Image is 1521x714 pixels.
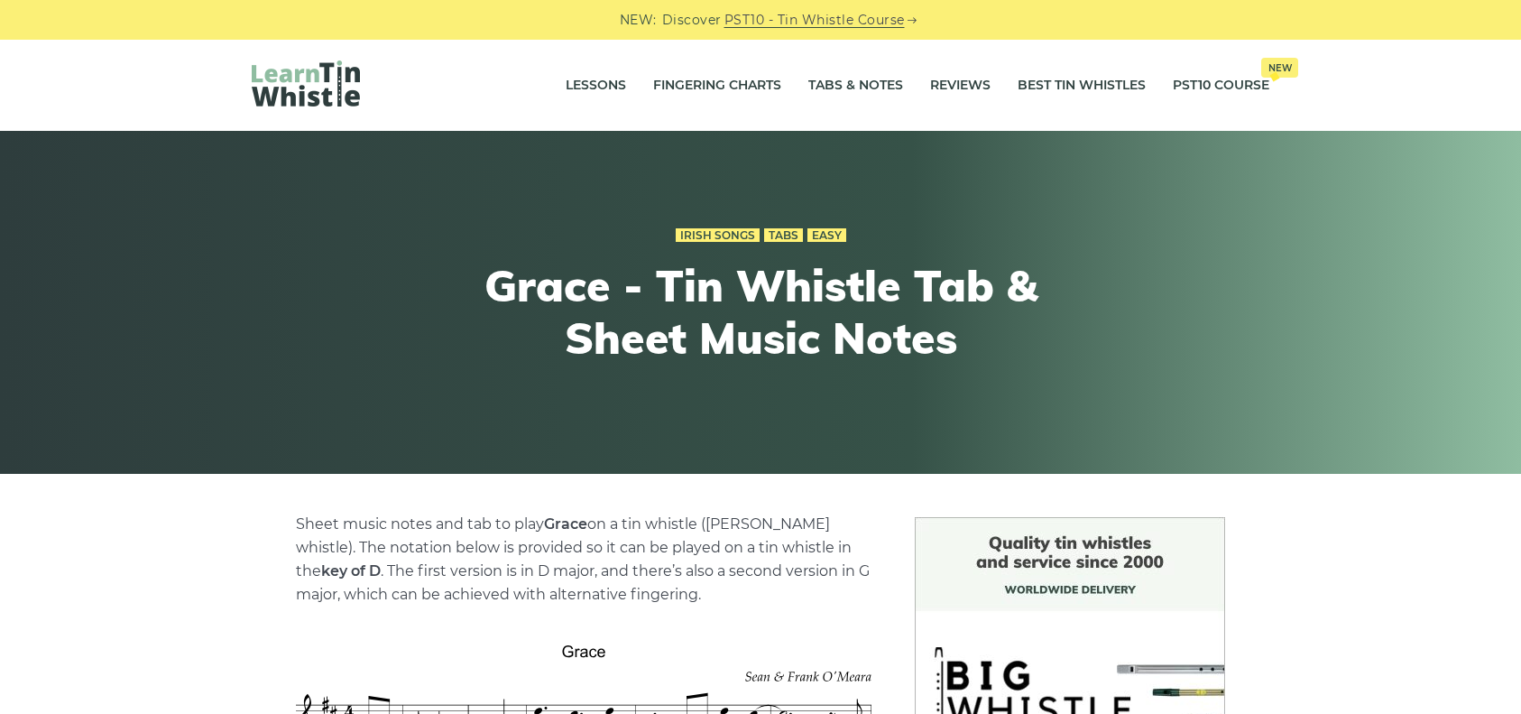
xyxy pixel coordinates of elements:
a: Fingering Charts [653,63,781,108]
img: LearnTinWhistle.com [252,60,360,107]
h1: Grace - Tin Whistle Tab & Sheet Music Notes [429,260,1092,364]
span: New [1261,58,1298,78]
a: Tabs [764,228,803,243]
a: Easy [807,228,846,243]
a: Irish Songs [676,228,760,243]
strong: key of D [321,562,381,580]
p: Sheet music notes and tab to play on a tin whistle ([PERSON_NAME] whistle). The notation below is... [296,513,871,607]
strong: Grace [544,515,587,533]
a: PST10 CourseNew [1173,63,1269,108]
a: Reviews [930,63,991,108]
a: Tabs & Notes [808,63,903,108]
a: Lessons [566,63,626,108]
a: Best Tin Whistles [1018,63,1146,108]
